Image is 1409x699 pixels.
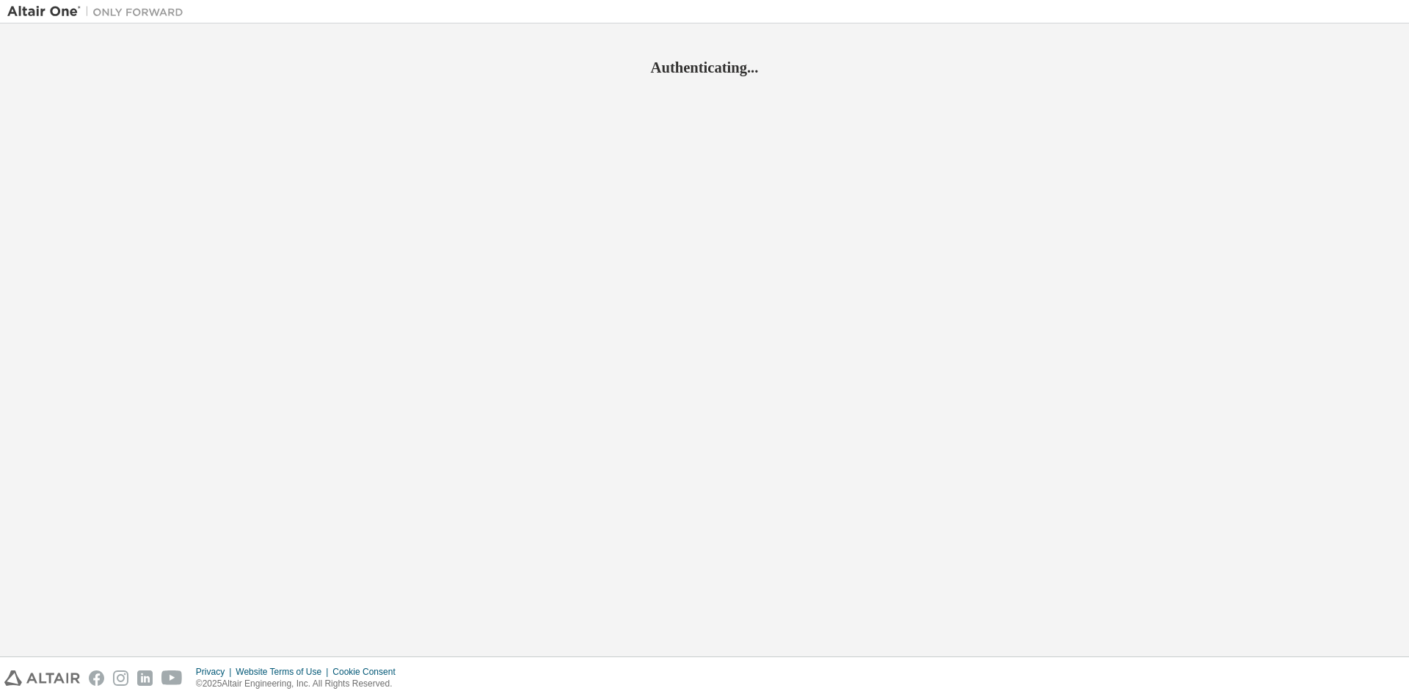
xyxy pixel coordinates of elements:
[113,670,128,686] img: instagram.svg
[161,670,183,686] img: youtube.svg
[332,666,404,678] div: Cookie Consent
[7,4,191,19] img: Altair One
[137,670,153,686] img: linkedin.svg
[89,670,104,686] img: facebook.svg
[7,58,1402,77] h2: Authenticating...
[196,678,404,690] p: © 2025 Altair Engineering, Inc. All Rights Reserved.
[236,666,332,678] div: Website Terms of Use
[196,666,236,678] div: Privacy
[4,670,80,686] img: altair_logo.svg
